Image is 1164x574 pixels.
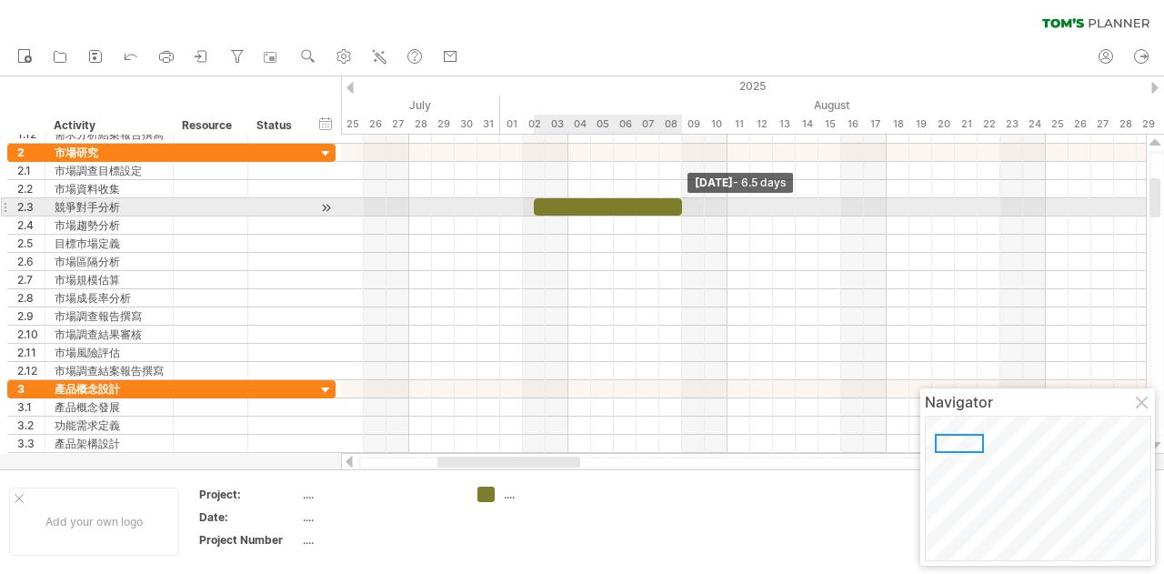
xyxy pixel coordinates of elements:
div: 功能需求定義 [55,417,164,434]
div: Tuesday, 12 August 2025 [750,115,773,134]
div: Wednesday, 27 August 2025 [1091,115,1114,134]
div: Wednesday, 30 July 2025 [455,115,477,134]
div: 市場調查報告撰寫 [55,307,164,325]
div: Saturday, 2 August 2025 [523,115,546,134]
div: 2.7 [17,271,45,288]
div: 市場趨勢分析 [55,217,164,234]
div: Tuesday, 26 August 2025 [1069,115,1091,134]
div: 市場成長率分析 [55,289,164,307]
div: 2.12 [17,362,45,379]
div: 市場風險評估 [55,344,164,361]
div: 2.4 [17,217,45,234]
div: Thursday, 28 August 2025 [1114,115,1137,134]
div: Friday, 15 August 2025 [818,115,841,134]
div: Project Number [199,532,299,548]
div: 用戶界面設計 [55,453,164,470]
div: 2.11 [17,344,45,361]
div: Monday, 25 August 2025 [1046,115,1069,134]
div: scroll to activity [317,198,335,217]
div: 市場調查結果審核 [55,326,164,343]
div: Sunday, 27 July 2025 [386,115,409,134]
div: 2.5 [17,235,45,252]
div: 競爭對手分析 [55,198,164,216]
div: 市場研究 [55,144,164,161]
div: Monday, 28 July 2025 [409,115,432,134]
div: Sunday, 3 August 2025 [546,115,568,134]
div: 2.10 [17,326,45,343]
div: Tuesday, 19 August 2025 [909,115,932,134]
div: 市場調查目標設定 [55,162,164,179]
div: Saturday, 16 August 2025 [841,115,864,134]
div: 2.3 [17,198,45,216]
div: 3 [17,380,45,398]
div: 3.4 [17,453,45,470]
div: 市場區隔分析 [55,253,164,270]
div: Friday, 22 August 2025 [978,115,1000,134]
div: Tuesday, 29 July 2025 [432,115,455,134]
div: Thursday, 31 July 2025 [477,115,500,134]
div: Navigator [925,393,1150,411]
div: Friday, 25 July 2025 [341,115,364,134]
div: Date: [199,509,299,525]
div: .... [303,487,456,502]
div: 2.2 [17,180,45,197]
span: - 6.5 days [733,176,786,189]
div: Friday, 8 August 2025 [659,115,682,134]
div: [DATE] [687,173,793,193]
div: Monday, 4 August 2025 [568,115,591,134]
div: Saturday, 9 August 2025 [682,115,705,134]
div: Monday, 11 August 2025 [727,115,750,134]
div: 產品概念發展 [55,398,164,416]
div: Wednesday, 6 August 2025 [614,115,637,134]
div: Friday, 29 August 2025 [1137,115,1159,134]
div: Project: [199,487,299,502]
div: 市場調查結案報告撰寫 [55,362,164,379]
div: .... [303,509,456,525]
div: Wednesday, 13 August 2025 [773,115,796,134]
div: Thursday, 14 August 2025 [796,115,818,134]
div: 產品架構設計 [55,435,164,452]
div: Wednesday, 20 August 2025 [932,115,955,134]
div: Resource [182,116,237,135]
div: Sunday, 24 August 2025 [1023,115,1046,134]
div: Saturday, 23 August 2025 [1000,115,1023,134]
div: 2.6 [17,253,45,270]
div: 市場資料收集 [55,180,164,197]
div: Sunday, 10 August 2025 [705,115,727,134]
div: Sunday, 17 August 2025 [864,115,887,134]
div: Thursday, 7 August 2025 [637,115,659,134]
div: Friday, 1 August 2025 [500,115,523,134]
div: 2.1 [17,162,45,179]
div: Tuesday, 5 August 2025 [591,115,614,134]
div: 目標市場定義 [55,235,164,252]
div: Status [256,116,296,135]
div: Activity [54,116,163,135]
div: Saturday, 26 July 2025 [364,115,386,134]
div: 2.8 [17,289,45,307]
div: 3.3 [17,435,45,452]
div: 2 [17,144,45,161]
div: .... [303,532,456,548]
div: 產品概念設計 [55,380,164,398]
div: 2.9 [17,307,45,325]
div: Thursday, 21 August 2025 [955,115,978,134]
div: .... [504,487,603,502]
div: 市場規模估算 [55,271,164,288]
div: Add your own logo [9,488,179,556]
div: 3.2 [17,417,45,434]
div: 3.1 [17,398,45,416]
div: Monday, 18 August 2025 [887,115,909,134]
